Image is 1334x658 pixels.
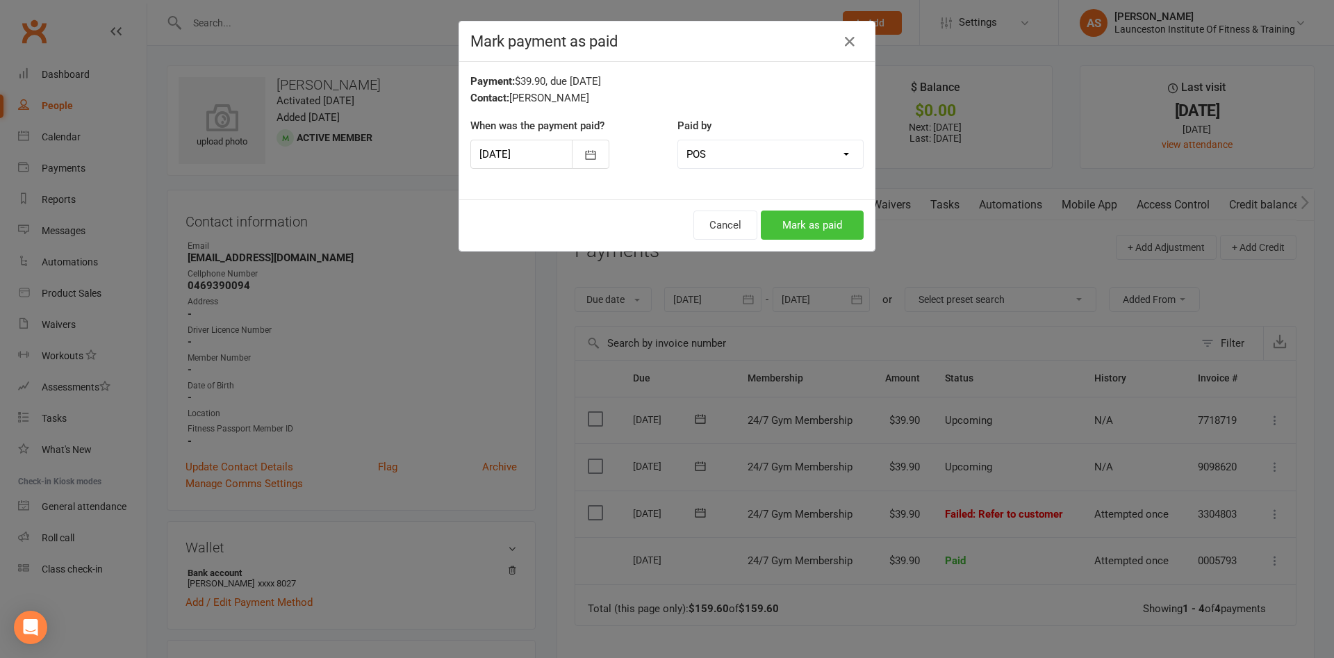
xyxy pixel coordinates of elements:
[470,92,509,104] strong: Contact:
[470,33,864,50] h4: Mark payment as paid
[470,73,864,90] div: $39.90, due [DATE]
[470,75,515,88] strong: Payment:
[470,90,864,106] div: [PERSON_NAME]
[761,211,864,240] button: Mark as paid
[677,117,711,134] label: Paid by
[839,31,861,53] button: Close
[693,211,757,240] button: Cancel
[470,117,604,134] label: When was the payment paid?
[14,611,47,644] div: Open Intercom Messenger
